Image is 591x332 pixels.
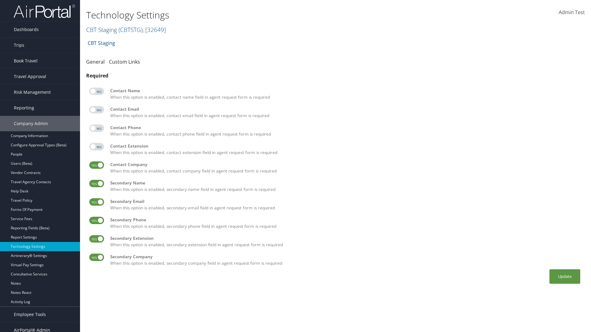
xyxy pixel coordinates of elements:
div: Secondary Email [110,198,582,204]
h1: Technology Settings [86,9,419,22]
span: , [ 32649 ] [143,26,166,34]
span: Risk Management [14,85,51,100]
a: General [86,58,105,65]
div: Secondary Extension [110,235,582,241]
label: When this option is enabled, contact phone field in agent request form is required [110,124,582,137]
span: Admin Test [559,9,585,16]
div: Secondary Name [110,180,582,186]
span: Dashboards [14,22,39,37]
div: Secondary Company [110,254,582,260]
a: Custom Links [109,58,140,65]
span: Trips [14,38,24,53]
label: When this option is enabled, contact name field in agent request form is required [110,88,582,100]
span: Book Travel [14,53,38,69]
span: Employee Tools [14,307,46,322]
div: Contact Extension [110,143,582,149]
div: Contact Phone [110,124,582,131]
label: When this option is enabled, contact extension field in agent request form is required [110,143,582,156]
button: Update [549,269,580,284]
label: When this option is enabled, secondary company field in agent request form is required [110,254,582,266]
span: ( CBTSTG ) [119,26,143,34]
label: When this option is enabled, contact email field in agent request form is required [110,106,582,119]
a: CBT Staging [86,26,166,34]
span: Travel Approval [14,69,46,84]
label: When this option is enabled, secondary extension field in agent request form is required [110,235,582,248]
label: When this option is enabled, secondary name field in agent request form is required [110,180,582,192]
label: When this option is enabled, secondary phone field in agent request form is required [110,217,582,229]
div: Secondary Phone [110,217,582,223]
label: When this option is enabled, secondary email field in agent request form is required [110,198,582,211]
div: Contact Name [110,88,582,94]
div: Contact Company [110,161,582,168]
a: Admin Test [559,3,585,22]
div: Contact Email [110,106,582,112]
a: CBT Staging [88,37,115,49]
label: When this option is enabled, contact company field in agent request form is required [110,161,582,174]
div: Required [86,72,585,79]
img: airportal-logo.png [14,4,75,18]
span: Company Admin [14,116,48,131]
span: Reporting [14,100,34,116]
